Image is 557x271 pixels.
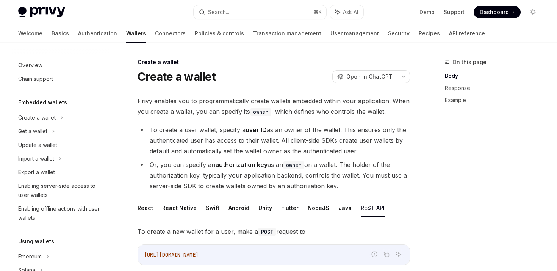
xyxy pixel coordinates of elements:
[18,168,55,177] div: Export a wallet
[283,161,304,169] code: owner
[228,199,249,217] button: Android
[281,199,299,217] button: Flutter
[444,8,465,16] a: Support
[18,140,57,150] div: Update a wallet
[452,58,487,67] span: On this page
[78,24,117,43] a: Authentication
[445,70,545,82] a: Body
[138,159,410,191] li: Or, you can specify an as an on a wallet. The holder of the authorization key, typically your app...
[330,24,379,43] a: User management
[195,24,244,43] a: Policies & controls
[208,8,229,17] div: Search...
[18,61,42,70] div: Overview
[138,58,410,66] div: Create a wallet
[18,181,105,200] div: Enabling server-side access to user wallets
[480,8,509,16] span: Dashboard
[330,5,363,19] button: Ask AI
[419,24,440,43] a: Recipes
[144,251,199,258] span: [URL][DOMAIN_NAME]
[138,124,410,156] li: To create a user wallet, specify a as an owner of the wallet. This ensures only the authenticated...
[12,202,109,225] a: Enabling offline actions with user wallets
[258,228,276,236] code: POST
[155,24,186,43] a: Connectors
[194,5,326,19] button: Search...⌘K
[253,24,321,43] a: Transaction management
[369,249,379,259] button: Report incorrect code
[258,199,272,217] button: Unity
[12,72,109,86] a: Chain support
[18,113,56,122] div: Create a wallet
[138,226,410,237] span: To create a new wallet for a user, make a request to
[382,249,391,259] button: Copy the contents from the code block
[138,70,216,84] h1: Create a wallet
[18,237,54,246] h5: Using wallets
[12,165,109,179] a: Export a wallet
[18,98,67,107] h5: Embedded wallets
[215,161,268,169] strong: authorization key
[346,73,393,80] span: Open in ChatGPT
[18,154,54,163] div: Import a wallet
[18,24,42,43] a: Welcome
[246,126,267,134] strong: user ID
[449,24,485,43] a: API reference
[250,108,271,116] code: owner
[361,199,385,217] button: REST API
[394,249,404,259] button: Ask AI
[18,204,105,222] div: Enabling offline actions with user wallets
[18,127,47,136] div: Get a wallet
[343,8,358,16] span: Ask AI
[12,58,109,72] a: Overview
[445,94,545,106] a: Example
[138,96,410,117] span: Privy enables you to programmatically create wallets embedded within your application. When you c...
[332,70,397,83] button: Open in ChatGPT
[18,252,42,261] div: Ethereum
[18,7,65,17] img: light logo
[314,9,322,15] span: ⌘ K
[338,199,352,217] button: Java
[18,74,53,84] div: Chain support
[162,199,197,217] button: React Native
[388,24,410,43] a: Security
[419,8,435,16] a: Demo
[12,179,109,202] a: Enabling server-side access to user wallets
[126,24,146,43] a: Wallets
[474,6,521,18] a: Dashboard
[308,199,329,217] button: NodeJS
[206,199,219,217] button: Swift
[445,82,545,94] a: Response
[527,6,539,18] button: Toggle dark mode
[138,199,153,217] button: React
[12,138,109,152] a: Update a wallet
[52,24,69,43] a: Basics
